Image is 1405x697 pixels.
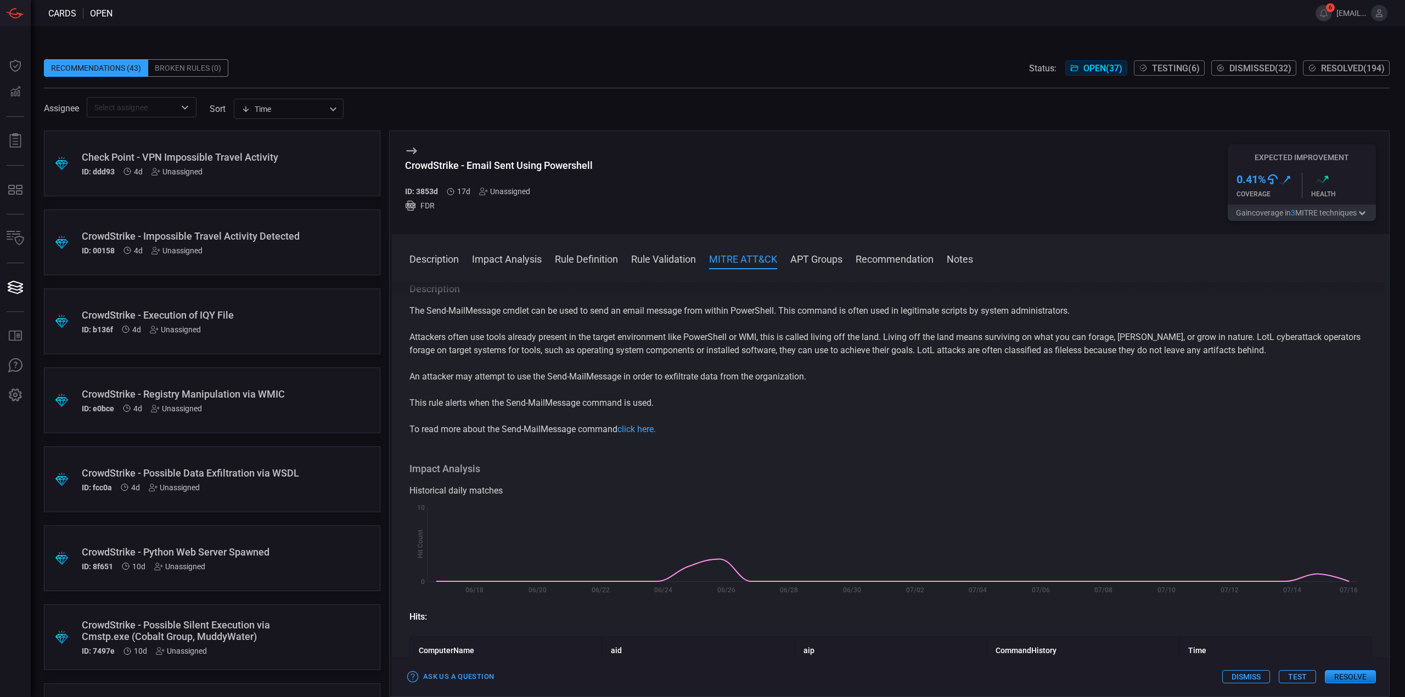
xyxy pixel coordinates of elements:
[996,646,1056,655] strong: CommandHistory
[1325,670,1376,683] button: Resolve
[1237,190,1302,198] div: Coverage
[132,325,141,334] span: Aug 10, 2025 12:24 AM
[1188,646,1206,655] strong: Time
[457,187,470,196] span: Jul 27, 2025 3:14 AM
[780,586,798,594] text: 06/28
[417,530,424,559] text: Hit Count
[134,647,147,655] span: Aug 03, 2025 3:25 AM
[90,8,113,19] span: open
[82,325,113,334] h5: ID: b136f
[44,59,148,77] div: Recommendations (43)
[409,611,427,622] strong: Hits:
[154,562,205,571] div: Unassigned
[611,646,622,655] strong: aid
[1083,63,1122,73] span: Open ( 37 )
[44,103,79,114] span: Assignee
[1336,9,1367,18] span: [EMAIL_ADDRESS][DOMAIN_NAME]
[1321,63,1385,73] span: Resolved ( 194 )
[1228,205,1376,221] button: Gaincoverage in3MITRE techniques
[617,424,656,434] a: click here.
[82,309,301,321] div: CrowdStrike - Execution of IQY File
[479,187,530,196] div: Unassigned
[409,370,1372,383] p: An attacker may attempt to use the Send-MailMessage in order to exfiltrate data from the organiza...
[2,274,29,301] button: Cards
[1152,63,1200,73] span: Testing ( 6 )
[2,353,29,379] button: Ask Us A Question
[132,562,145,571] span: Aug 03, 2025 3:25 AM
[1228,153,1376,162] h5: Expected Improvement
[1229,63,1291,73] span: Dismissed ( 32 )
[90,100,175,114] input: Select assignee
[592,586,610,594] text: 06/22
[82,483,112,492] h5: ID: fcc0a
[210,104,226,114] label: sort
[82,151,301,163] div: Check Point - VPN Impossible Travel Activity
[156,647,207,655] div: Unassigned
[969,586,987,594] text: 07/04
[1283,586,1301,594] text: 07/14
[82,467,301,479] div: CrowdStrike - Possible Data Exfiltration via WSDL
[529,586,547,594] text: 06/20
[1237,173,1266,186] h3: 0.41 %
[1340,586,1358,594] text: 07/16
[148,59,228,77] div: Broken Rules (0)
[856,252,934,265] button: Recommendation
[2,128,29,154] button: Reports
[177,100,193,115] button: Open
[82,562,113,571] h5: ID: 8f651
[709,252,777,265] button: MITRE ATT&CK
[1222,670,1270,683] button: Dismiss
[405,187,438,196] h5: ID: 3853d
[409,462,1372,475] h3: Impact Analysis
[906,586,924,594] text: 07/02
[151,167,203,176] div: Unassigned
[417,504,425,512] text: 10
[419,646,474,655] strong: ComputerName
[134,167,143,176] span: Aug 10, 2025 12:24 AM
[131,483,140,492] span: Aug 10, 2025 12:24 AM
[1316,5,1332,21] button: 6
[803,646,814,655] strong: aip
[631,252,696,265] button: Rule Validation
[409,304,1372,318] p: The Send-MailMessage cmdlet can be used to send an email message from within PowerShell. This com...
[2,53,29,79] button: Dashboard
[947,252,973,265] button: Notes
[1211,60,1296,76] button: Dismissed(32)
[843,586,861,594] text: 06/30
[150,325,201,334] div: Unassigned
[82,404,114,413] h5: ID: e0bce
[82,388,301,400] div: CrowdStrike - Registry Manipulation via WMIC
[717,586,735,594] text: 06/26
[409,423,1372,436] p: To read more about the Send-MailMessage command
[2,225,29,252] button: Inventory
[2,177,29,203] button: MITRE - Detection Posture
[465,586,484,594] text: 06/18
[405,668,497,685] button: Ask Us a Question
[409,484,1372,497] div: Historical daily matches
[405,160,593,171] div: CrowdStrike - Email Sent Using Powershell
[82,647,115,655] h5: ID: 7497e
[1279,670,1316,683] button: Test
[1326,3,1335,12] span: 6
[1065,60,1127,76] button: Open(37)
[409,252,459,265] button: Description
[151,404,202,413] div: Unassigned
[151,246,203,255] div: Unassigned
[241,104,326,115] div: Time
[790,252,842,265] button: APT Groups
[134,246,143,255] span: Aug 10, 2025 12:24 AM
[82,167,115,176] h5: ID: ddd93
[2,382,29,409] button: Preferences
[82,546,301,558] div: CrowdStrike - Python Web Server Spawned
[82,230,301,242] div: CrowdStrike - Impossible Travel Activity Detected
[472,252,542,265] button: Impact Analysis
[421,578,425,586] text: 0
[2,79,29,105] button: Detections
[149,483,200,492] div: Unassigned
[1029,63,1056,73] span: Status:
[409,331,1372,357] p: Attackers often use tools already present in the target environment like PowerShell or WMI, this ...
[405,200,593,211] div: FDR
[48,8,76,19] span: Cards
[654,586,672,594] text: 06/24
[409,396,1372,410] p: This rule alerts when the Send-MailMessage command is used.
